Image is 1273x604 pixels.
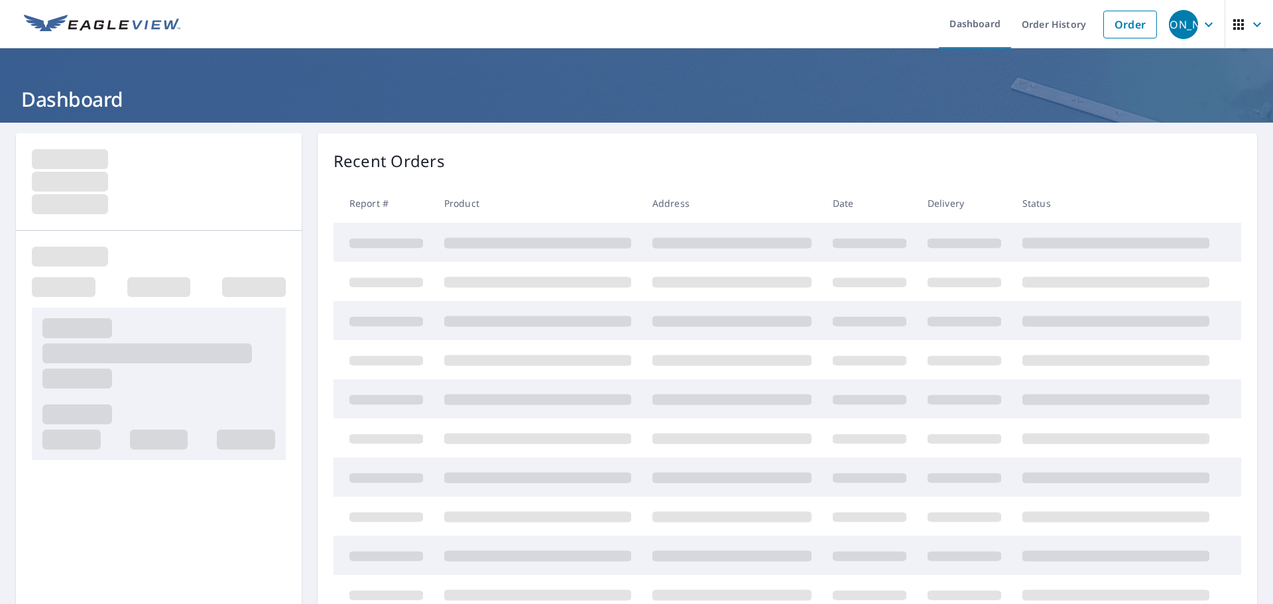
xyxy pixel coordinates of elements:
[1169,10,1198,39] div: [PERSON_NAME]
[24,15,180,34] img: EV Logo
[434,184,642,223] th: Product
[16,86,1257,113] h1: Dashboard
[333,149,445,173] p: Recent Orders
[822,184,917,223] th: Date
[1012,184,1220,223] th: Status
[642,184,822,223] th: Address
[917,184,1012,223] th: Delivery
[1103,11,1157,38] a: Order
[333,184,434,223] th: Report #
